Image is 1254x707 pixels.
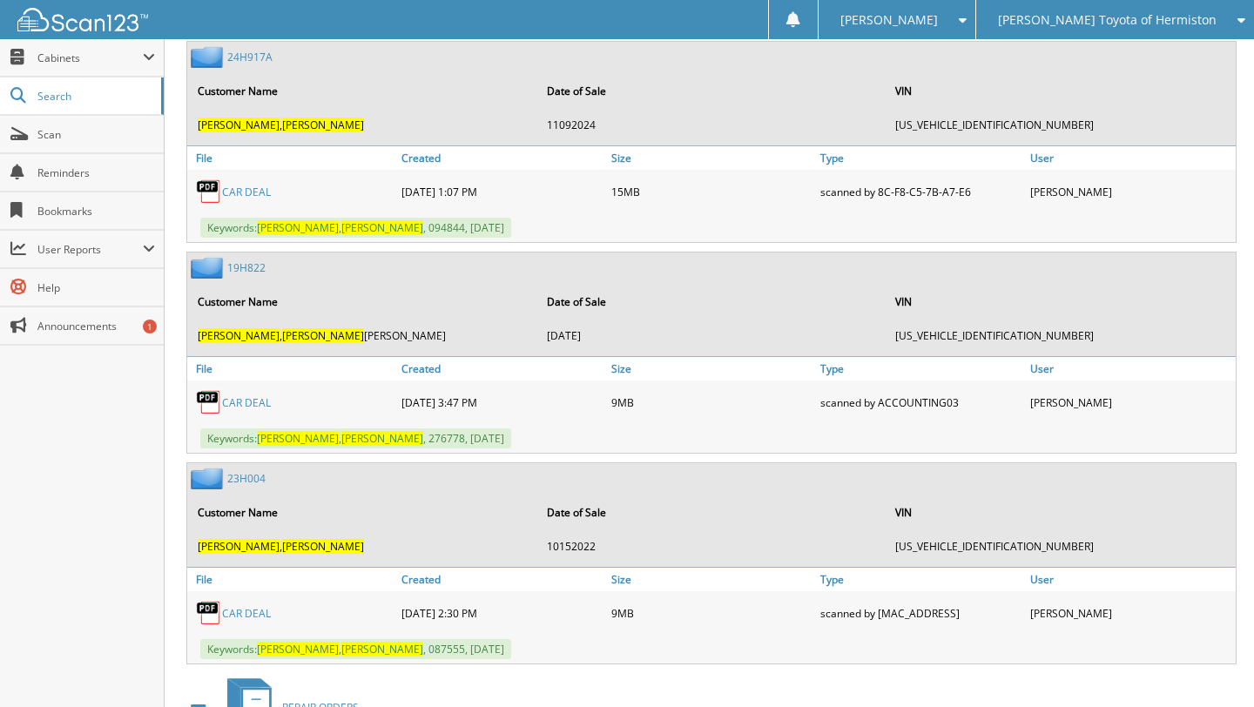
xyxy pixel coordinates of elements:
[257,220,339,235] span: [PERSON_NAME]
[200,639,511,659] span: Keywords: , , 087555, [DATE]
[227,471,266,486] a: 23H004
[37,165,155,180] span: Reminders
[816,385,1026,420] div: scanned by ACCOUNTING03
[191,257,227,279] img: folder2.png
[187,146,397,170] a: File
[198,328,280,343] span: [PERSON_NAME]
[887,111,1234,139] td: [US_VEHICLE_IDENTIFICATION_NUMBER]
[282,328,364,343] span: [PERSON_NAME]
[887,284,1234,320] th: VIN
[282,539,364,554] span: [PERSON_NAME]
[198,118,280,132] span: [PERSON_NAME]
[538,495,886,530] th: Date of Sale
[607,385,817,420] div: 9MB
[397,568,607,591] a: Created
[143,320,157,333] div: 1
[816,146,1026,170] a: Type
[227,50,273,64] a: 24H917A
[257,642,339,656] span: [PERSON_NAME]
[189,284,536,320] th: Customer Name
[397,174,607,209] div: [DATE] 1:07 PM
[189,532,536,561] td: ,
[227,260,266,275] a: 19H822
[397,596,607,630] div: [DATE] 2:30 PM
[607,568,817,591] a: Size
[998,15,1217,25] span: [PERSON_NAME] Toyota of Hermiston
[397,385,607,420] div: [DATE] 3:47 PM
[341,220,423,235] span: [PERSON_NAME]
[222,395,271,410] a: CAR DEAL
[840,15,938,25] span: [PERSON_NAME]
[222,606,271,621] a: CAR DEAL
[37,319,155,333] span: Announcements
[189,73,536,109] th: Customer Name
[191,46,227,68] img: folder2.png
[17,8,148,31] img: scan123-logo-white.svg
[37,50,143,65] span: Cabinets
[189,495,536,530] th: Customer Name
[1026,568,1236,591] a: User
[538,321,886,350] td: [DATE]
[196,178,222,205] img: PDF.png
[37,89,152,104] span: Search
[1026,357,1236,380] a: User
[887,321,1234,350] td: [US_VEHICLE_IDENTIFICATION_NUMBER]
[397,146,607,170] a: Created
[607,146,817,170] a: Size
[1026,146,1236,170] a: User
[200,218,511,238] span: Keywords: , , 094844, [DATE]
[607,357,817,380] a: Size
[196,600,222,626] img: PDF.png
[1026,596,1236,630] div: [PERSON_NAME]
[37,127,155,142] span: Scan
[187,568,397,591] a: File
[191,468,227,489] img: folder2.png
[198,539,280,554] span: [PERSON_NAME]
[538,284,886,320] th: Date of Sale
[200,428,511,448] span: Keywords: , , 276778, [DATE]
[282,118,364,132] span: [PERSON_NAME]
[1026,385,1236,420] div: [PERSON_NAME]
[887,532,1234,561] td: [US_VEHICLE_IDENTIFICATION_NUMBER]
[341,431,423,446] span: [PERSON_NAME]
[607,174,817,209] div: 15MB
[887,73,1234,109] th: VIN
[37,280,155,295] span: Help
[189,111,536,139] td: ,
[816,568,1026,591] a: Type
[816,174,1026,209] div: scanned by 8C-F8-C5-7B-A7-E6
[257,431,339,446] span: [PERSON_NAME]
[397,357,607,380] a: Created
[189,321,536,350] td: , [PERSON_NAME]
[222,185,271,199] a: CAR DEAL
[538,532,886,561] td: 10152022
[816,357,1026,380] a: Type
[37,242,143,257] span: User Reports
[538,73,886,109] th: Date of Sale
[1026,174,1236,209] div: [PERSON_NAME]
[816,596,1026,630] div: scanned by [MAC_ADDRESS]
[538,111,886,139] td: 11092024
[341,642,423,656] span: [PERSON_NAME]
[196,389,222,415] img: PDF.png
[607,596,817,630] div: 9MB
[187,357,397,380] a: File
[887,495,1234,530] th: VIN
[37,204,155,219] span: Bookmarks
